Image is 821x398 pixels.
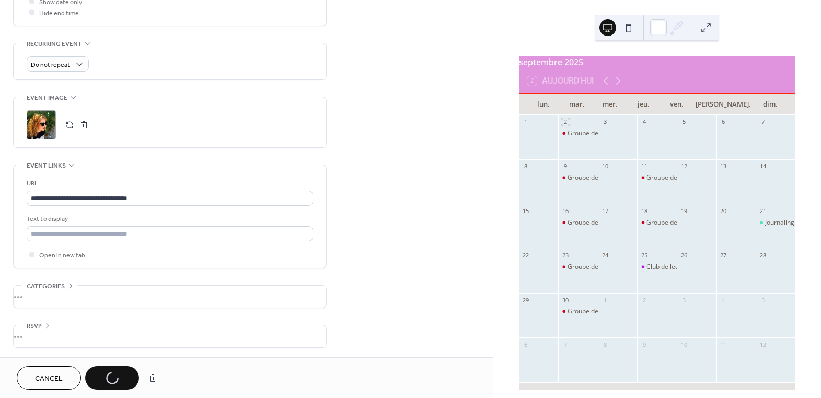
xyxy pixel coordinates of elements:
[720,118,727,126] div: 6
[640,207,648,215] div: 18
[720,341,727,348] div: 11
[558,218,598,227] div: Groupe de discussion
[39,250,85,261] span: Open in new tab
[27,178,311,189] div: URL
[759,252,767,260] div: 28
[720,207,727,215] div: 20
[637,173,677,182] div: Groupe de discussion
[680,162,688,170] div: 12
[561,341,569,348] div: 7
[756,218,795,227] div: Journaling
[765,218,794,227] div: Journaling
[27,214,311,225] div: Text to display
[519,56,795,68] div: septembre 2025
[720,252,727,260] div: 27
[627,94,660,115] div: jeu.
[646,218,709,227] div: Groupe de discussion
[568,173,630,182] div: Groupe de discussion
[594,94,627,115] div: mer.
[522,252,530,260] div: 22
[660,94,693,115] div: ven.
[601,296,609,304] div: 1
[561,162,569,170] div: 9
[568,263,630,272] div: Groupe de discussion
[680,118,688,126] div: 5
[522,341,530,348] div: 6
[558,173,598,182] div: Groupe de discussion
[640,252,648,260] div: 25
[17,366,81,390] button: Cancel
[27,92,67,103] span: Event image
[522,118,530,126] div: 1
[640,162,648,170] div: 11
[561,207,569,215] div: 16
[568,307,630,316] div: Groupe de discussion
[646,263,777,272] div: Club de lecture suivi du groupe de discussion
[568,218,630,227] div: Groupe de discussion
[680,341,688,348] div: 10
[637,263,677,272] div: Club de lecture suivi du groupe de discussion
[27,281,65,292] span: Categories
[720,162,727,170] div: 13
[27,110,56,139] div: ;
[640,296,648,304] div: 2
[14,325,326,347] div: •••
[680,207,688,215] div: 19
[601,341,609,348] div: 8
[522,296,530,304] div: 29
[522,162,530,170] div: 8
[31,59,70,71] span: Do not repeat
[522,207,530,215] div: 15
[561,118,569,126] div: 2
[637,218,677,227] div: Groupe de discussion
[35,373,63,384] span: Cancel
[568,129,630,138] div: Groupe de discussion
[560,94,594,115] div: mar.
[527,94,561,115] div: lun.
[680,296,688,304] div: 3
[601,207,609,215] div: 17
[680,252,688,260] div: 26
[759,162,767,170] div: 14
[601,118,609,126] div: 3
[27,321,42,332] span: RSVP
[759,118,767,126] div: 7
[558,307,598,316] div: Groupe de discussion
[759,207,767,215] div: 21
[646,173,709,182] div: Groupe de discussion
[754,94,787,115] div: dim.
[720,296,727,304] div: 4
[561,252,569,260] div: 23
[640,118,648,126] div: 4
[27,160,66,171] span: Event links
[39,8,79,19] span: Hide end time
[759,296,767,304] div: 5
[601,252,609,260] div: 24
[693,94,754,115] div: [PERSON_NAME].
[558,129,598,138] div: Groupe de discussion
[640,341,648,348] div: 9
[27,39,82,50] span: Recurring event
[759,341,767,348] div: 12
[14,286,326,308] div: •••
[561,296,569,304] div: 30
[601,162,609,170] div: 10
[558,263,598,272] div: Groupe de discussion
